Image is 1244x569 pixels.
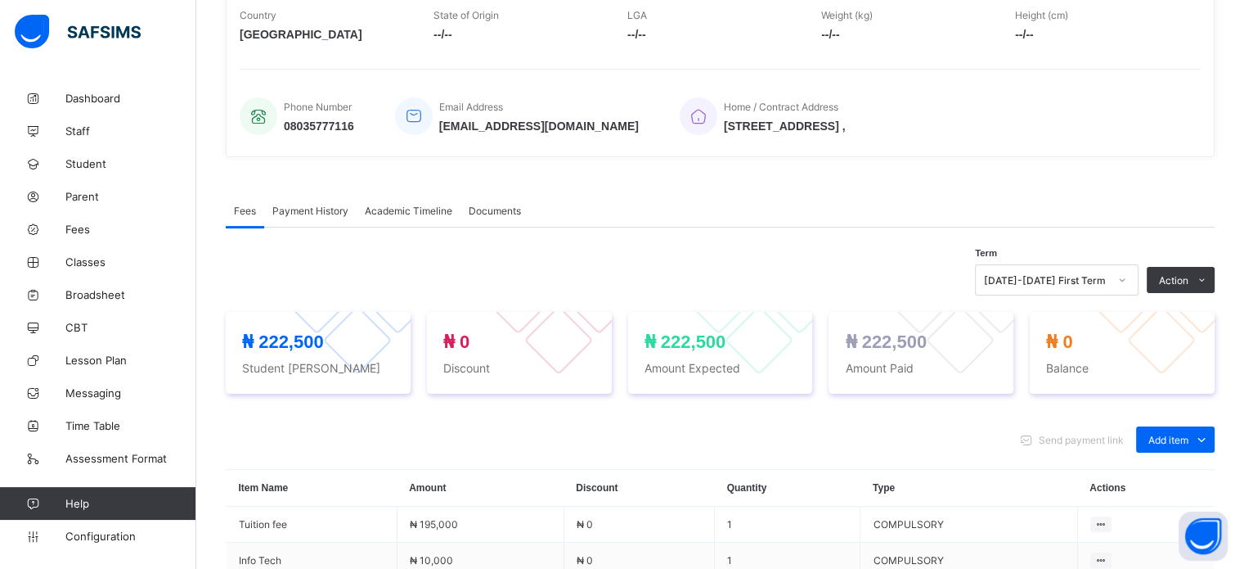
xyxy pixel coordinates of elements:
span: LGA [627,9,647,21]
span: [EMAIL_ADDRESS][DOMAIN_NAME] [439,120,639,133]
th: Type [860,470,1077,507]
span: Student [65,157,196,170]
div: [DATE]-[DATE] First Term [984,274,1108,287]
span: ₦ 0 [577,518,593,531]
span: [GEOGRAPHIC_DATA] [240,28,409,41]
span: ₦ 0 [1046,332,1072,352]
span: --/-- [821,28,990,41]
span: Staff [65,124,196,138]
span: Amount Paid [845,361,997,375]
span: Fees [234,205,256,217]
span: Configuration [65,530,195,543]
span: Lesson Plan [65,354,196,367]
span: ₦ 195,000 [410,518,458,531]
span: Dashboard [65,92,196,105]
span: Assessment Format [65,452,196,465]
span: Student [PERSON_NAME] [242,361,394,375]
span: Classes [65,255,196,269]
span: Fees [65,223,196,236]
span: Academic Timeline [365,205,452,217]
span: Add item [1148,434,1188,446]
span: --/-- [1015,28,1184,41]
span: Messaging [65,386,196,400]
span: --/-- [627,28,797,41]
span: 08035777116 [284,120,354,133]
span: ₦ 222,500 [242,332,324,352]
th: Discount [564,470,714,507]
td: 1 [715,507,860,543]
span: Country [240,9,276,21]
th: Item Name [227,470,397,507]
span: Broadsheet [65,288,196,301]
span: Term [975,248,997,258]
span: Action [1159,274,1188,287]
span: Home / Contract Address [724,101,838,113]
button: Open asap [1179,512,1228,561]
th: Quantity [715,470,860,507]
span: Amount Expected [644,361,797,375]
span: Discount [443,361,595,375]
span: Email Address [439,101,503,113]
span: CBT [65,321,196,334]
img: safsims [15,15,141,49]
span: State of Origin [433,9,499,21]
span: Tuition fee [239,518,384,531]
span: ₦ 0 [443,332,469,352]
span: Parent [65,190,196,203]
th: Amount [397,470,564,507]
span: Documents [469,205,521,217]
span: [STREET_ADDRESS] , [724,120,846,133]
span: Payment History [272,205,348,217]
span: Weight (kg) [821,9,873,21]
span: Height (cm) [1015,9,1068,21]
span: ₦ 222,500 [845,332,927,352]
span: ₦ 0 [577,554,593,567]
span: --/-- [433,28,603,41]
span: ₦ 222,500 [644,332,726,352]
span: Phone Number [284,101,352,113]
span: Info Tech [239,554,384,567]
th: Actions [1077,470,1215,507]
td: COMPULSORY [860,507,1077,543]
span: Balance [1046,361,1198,375]
span: ₦ 10,000 [410,554,453,567]
span: Send payment link [1039,434,1124,446]
span: Time Table [65,419,196,432]
span: Help [65,497,195,510]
